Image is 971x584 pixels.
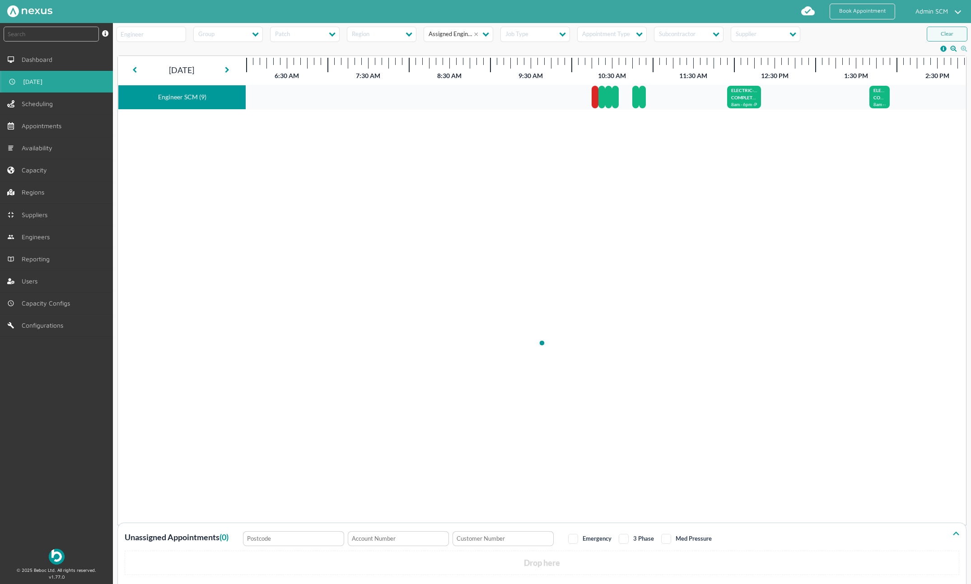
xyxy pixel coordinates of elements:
[22,189,48,196] span: Regions
[7,233,14,241] img: md-people.svg
[117,27,186,42] input: Engineer
[7,255,14,263] img: md-book.svg
[581,31,630,40] div: Appointment Type
[7,300,14,307] img: md-time.svg
[22,278,41,285] span: Users
[7,278,14,285] img: user-left-menu.svg
[22,322,67,329] span: Configurations
[7,211,14,218] img: md-contract.svg
[22,122,65,130] span: Appointments
[7,122,14,130] img: appointments-left-menu.svg
[961,46,967,52] a: Zoom in the view for a 15m resolution
[474,30,481,38] span: Clear all
[7,167,14,174] img: capacity-left-menu.svg
[22,300,74,307] span: Capacity Configs
[830,4,895,19] a: Book Appointment
[7,189,14,196] img: regions.left-menu.svg
[22,100,56,107] span: Scheduling
[22,211,51,218] span: Suppliers
[22,167,51,174] span: Capacity
[950,46,957,52] a: Zoom out the view for a 60m resolution
[22,56,56,63] span: Dashboard
[504,31,528,40] div: Job Type
[23,78,46,85] span: [DATE]
[9,78,16,85] img: md-time.svg
[49,549,65,565] img: Beboc Logo
[4,27,99,42] input: Search by: Ref, PostCode, MPAN, MPRN, Account, Customer
[7,56,14,63] img: md-desktop.svg
[7,100,14,107] img: scheduling-left-menu.svg
[22,144,56,152] span: Availability
[927,27,967,42] a: Clear
[7,144,14,152] img: md-list.svg
[22,233,53,241] span: Engineers
[7,5,52,17] img: Nexus
[22,255,53,263] span: Reporting
[801,4,815,18] img: md-cloud-done.svg
[7,322,14,329] img: md-build.svg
